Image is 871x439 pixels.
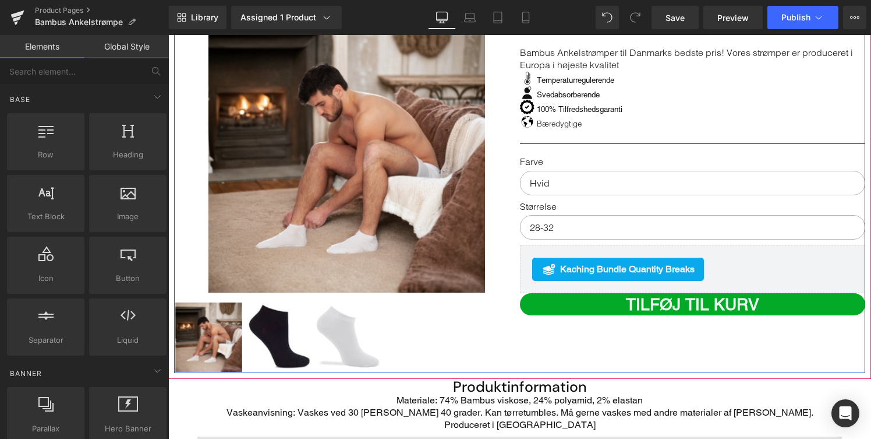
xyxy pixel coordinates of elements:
[352,258,697,280] button: Tilføj til kurv
[352,166,697,180] label: Størrelse
[665,12,685,24] span: Save
[93,334,163,346] span: Liquid
[456,6,484,29] a: Laptop
[169,6,226,29] a: New Library
[512,6,540,29] a: Mobile
[240,12,332,23] div: Assigned 1 Product
[352,121,697,135] label: Farve
[369,84,413,93] span: Bæredygtige
[484,6,512,29] a: Tablet
[93,149,163,161] span: Heading
[392,227,526,241] span: Kaching Bundle Quantity Breaks
[373,41,446,50] strong: emperaturregulerende
[428,6,456,29] a: Desktop
[352,12,697,80] p: Bambus Ankelstrømper til Danmarks bedste pris! Vores strømper er produceret i Europa i højeste kv...
[9,94,31,105] span: Base
[93,423,163,435] span: Hero Banner
[146,268,213,335] img: ANKELSTRØMPER
[369,70,454,79] strong: 100% Tilfredshedsgaranti
[93,210,163,223] span: Image
[9,368,43,379] span: Banner
[10,334,81,346] span: Separator
[77,268,144,335] img: ANKELSTRØMPER
[767,6,838,29] button: Publish
[717,12,749,24] span: Preview
[93,272,163,285] span: Button
[35,17,123,27] span: Bambus Ankelstrømpe
[84,35,169,58] a: Global Style
[10,149,81,161] span: Row
[703,6,763,29] a: Preview
[369,41,373,50] strong: T
[10,210,81,223] span: Text Block
[843,6,866,29] button: More
[191,12,218,23] span: Library
[831,399,859,427] div: Open Intercom Messenger
[35,6,169,15] a: Product Pages
[596,6,619,29] button: Undo
[7,268,74,336] img: ANKELSTRØMPER
[58,402,645,429] h1: Farvel Til Huller i Strømperne og Sure Tæer
[624,6,647,29] button: Redo
[781,13,810,22] span: Publish
[10,423,81,435] span: Parallax
[369,55,431,64] strong: Svedabsorberende
[458,260,591,279] span: Tilføj til kurv
[10,272,81,285] span: Icon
